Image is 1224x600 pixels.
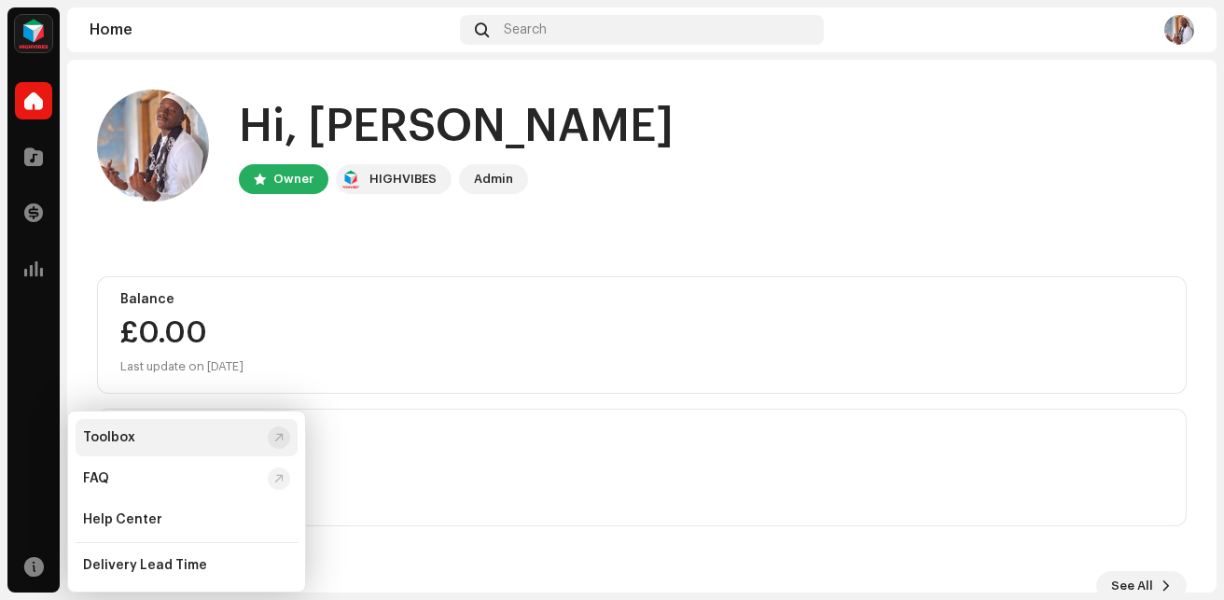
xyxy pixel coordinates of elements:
[15,15,52,52] img: feab3aad-9b62-475c-8caf-26f15a9573ee
[120,292,1163,307] div: Balance
[239,97,674,157] div: Hi, [PERSON_NAME]
[120,425,1163,440] div: Last Statement
[76,501,298,538] re-m-nav-item: Help Center
[273,168,313,190] div: Owner
[369,168,437,190] div: HIGHVIBES
[83,430,135,445] div: Toolbox
[97,276,1187,394] re-o-card-value: Balance
[76,547,298,584] re-m-nav-item: Delivery Lead Time
[340,168,362,190] img: feab3aad-9b62-475c-8caf-26f15a9573ee
[1164,15,1194,45] img: 9ef4295a-43dd-46d8-8ef4-0c88f67de249
[120,356,1163,378] div: Last update on [DATE]
[83,471,109,486] div: FAQ
[504,22,547,37] span: Search
[97,90,209,202] img: 9ef4295a-43dd-46d8-8ef4-0c88f67de249
[90,22,452,37] div: Home
[76,460,298,497] re-m-nav-item: FAQ
[83,512,162,527] div: Help Center
[474,168,513,190] div: Admin
[83,558,207,573] div: Delivery Lead Time
[97,409,1187,526] re-o-card-value: Last Statement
